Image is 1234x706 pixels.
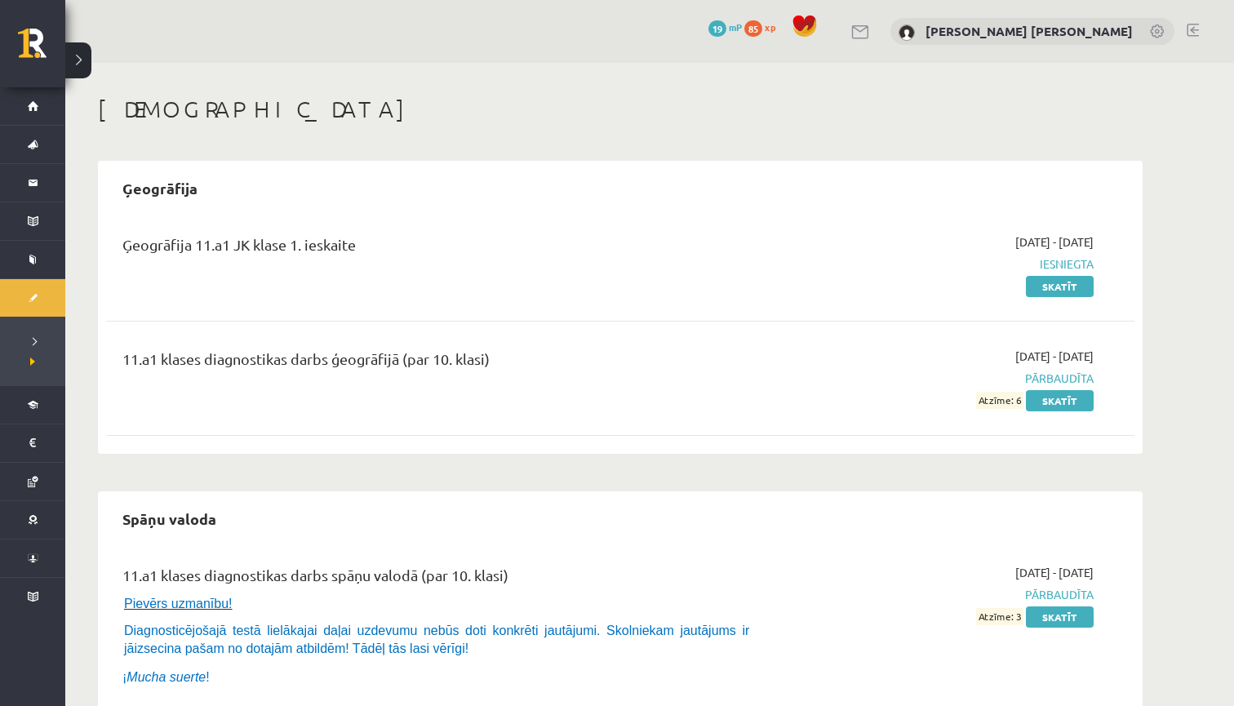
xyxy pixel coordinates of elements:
[1026,276,1094,297] a: Skatīt
[122,233,761,264] div: Ģeogrāfija 11.a1 JK klase 1. ieskaite
[124,597,233,611] span: Pievērs uzmanību!
[122,564,761,594] div: 11.a1 klases diagnostikas darbs spāņu valodā (par 10. klasi)
[786,370,1094,387] span: Pārbaudīta
[925,23,1133,39] a: [PERSON_NAME] [PERSON_NAME]
[124,624,749,655] span: Diagnosticējošajā testā lielākajai daļai uzdevumu nebūs doti konkrēti jautājumi. Skolniekam jautā...
[744,20,783,33] a: 85 xp
[786,586,1094,603] span: Pārbaudīta
[976,608,1023,625] span: Atzīme: 3
[106,500,233,538] h2: Spāņu valoda
[1026,390,1094,411] a: Skatīt
[708,20,726,37] span: 19
[98,95,1143,123] h1: [DEMOGRAPHIC_DATA]
[976,392,1023,409] span: Atzīme: 6
[106,169,214,207] h2: Ģeogrāfija
[899,24,915,41] img: Paula Nikola Cišeiko
[18,29,65,69] a: Rīgas 1. Tālmācības vidusskola
[127,670,206,684] i: Mucha suerte
[1015,233,1094,251] span: [DATE] - [DATE]
[1026,606,1094,628] a: Skatīt
[729,20,742,33] span: mP
[1015,348,1094,365] span: [DATE] - [DATE]
[122,670,210,684] span: ¡ !
[744,20,762,37] span: 85
[708,20,742,33] a: 19 mP
[1015,564,1094,581] span: [DATE] - [DATE]
[765,20,775,33] span: xp
[122,348,761,378] div: 11.a1 klases diagnostikas darbs ģeogrāfijā (par 10. klasi)
[786,255,1094,273] span: Iesniegta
